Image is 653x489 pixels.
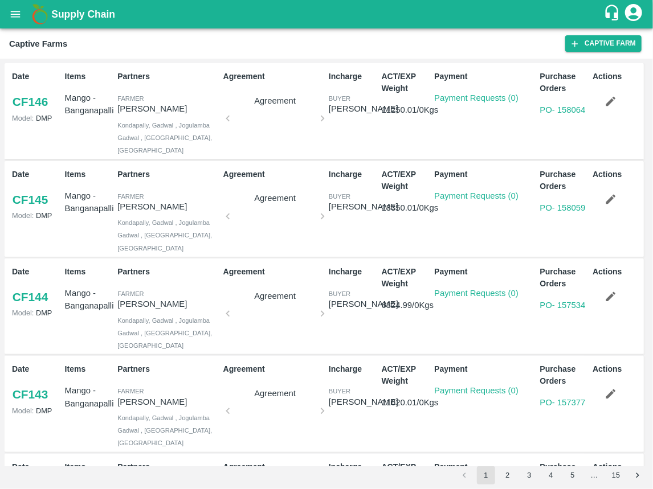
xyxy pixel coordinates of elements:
span: Model: [12,406,34,415]
div: account of current user [623,2,644,26]
span: Model: [12,211,34,220]
div: [PERSON_NAME] [329,102,398,115]
p: 6324.99 / 0 Kgs [382,299,430,311]
button: Go to page 4 [542,466,560,484]
p: Purchase Orders [540,461,589,485]
nav: pagination navigation [454,466,648,484]
p: Items [65,363,113,375]
span: Farmer [117,290,144,297]
p: Items [65,461,113,473]
p: Items [65,266,113,278]
p: Partners [117,169,218,180]
p: Date [12,266,60,278]
p: 11250.01 / 0 Kgs [382,104,430,116]
span: Farmer [117,388,144,395]
p: Incharge [329,169,377,180]
span: buyer [329,388,350,395]
a: CF143 [12,384,48,405]
a: PO- 157534 [540,301,586,310]
span: Kondapally, Gadwal , Jogulamba Gadwal , [GEOGRAPHIC_DATA], [GEOGRAPHIC_DATA] [117,317,212,350]
p: Agreement [232,192,318,204]
a: Captive Farm [565,35,642,52]
a: CF145 [12,190,48,210]
button: Go to page 2 [499,466,517,484]
p: ACT/EXP Weight [382,461,430,485]
p: [PERSON_NAME] [117,102,218,115]
a: PO- 158059 [540,203,586,212]
b: Supply Chain [51,9,115,20]
p: ACT/EXP Weight [382,169,430,192]
p: Actions [593,363,641,375]
p: Payment [434,461,535,473]
button: Go to next page [628,466,647,484]
a: PO- 157377 [540,398,586,407]
p: Actions [593,71,641,83]
p: Agreement [232,387,318,400]
p: DMP [12,405,60,416]
div: [PERSON_NAME] [329,396,398,408]
p: Items [65,71,113,83]
span: Kondapally, Gadwal , Jogulamba Gadwal , [GEOGRAPHIC_DATA], [GEOGRAPHIC_DATA] [117,219,212,252]
p: Agreement [232,290,318,302]
p: Actions [593,169,641,180]
p: Purchase Orders [540,71,589,94]
p: Mango - Banganapalli [65,384,113,410]
span: Model: [12,309,34,317]
p: Actions [593,461,641,473]
p: Agreement [223,461,324,473]
p: DMP [12,210,60,221]
p: Date [12,71,60,83]
p: Agreement [223,169,324,180]
a: Supply Chain [51,6,603,22]
a: Payment Requests (0) [434,386,519,395]
span: buyer [329,95,350,102]
span: Kondapally, Gadwal , Jogulamba Gadwal , [GEOGRAPHIC_DATA], [GEOGRAPHIC_DATA] [117,122,212,154]
button: page 1 [477,466,495,484]
div: … [585,470,603,481]
div: [PERSON_NAME] [329,200,398,213]
p: Purchase Orders [540,363,589,387]
p: Mango - Banganapalli [65,92,113,117]
div: [PERSON_NAME] [329,298,398,310]
a: Payment Requests (0) [434,93,519,102]
p: Date [12,363,60,375]
p: [PERSON_NAME] [117,298,218,310]
span: buyer [329,193,350,200]
p: ACT/EXP Weight [382,71,430,94]
p: Payment [434,169,535,180]
a: Payment Requests (0) [434,191,519,200]
p: Payment [434,266,535,278]
a: CF146 [12,92,48,112]
p: DMP [12,113,60,124]
p: Incharge [329,71,377,83]
div: customer-support [603,4,623,24]
p: ACT/EXP Weight [382,266,430,290]
button: open drawer [2,1,28,27]
p: Actions [593,266,641,278]
button: Go to page 5 [564,466,582,484]
a: PO- 158064 [540,105,586,114]
span: Model: [12,114,34,122]
p: ACT/EXP Weight [382,363,430,387]
p: Purchase Orders [540,266,589,290]
a: Payment Requests (0) [434,289,519,298]
span: buyer [329,290,350,297]
p: Agreement [223,266,324,278]
p: [PERSON_NAME] [117,396,218,408]
span: Farmer [117,193,144,200]
p: [PERSON_NAME] [117,200,218,213]
p: Agreement [223,71,324,83]
a: CF144 [12,287,48,307]
button: Go to page 15 [607,466,625,484]
p: Date [12,461,60,473]
p: Agreement [223,363,324,375]
p: Purchase Orders [540,169,589,192]
p: Agreement [232,94,318,107]
p: Payment [434,71,535,83]
button: Go to page 3 [520,466,538,484]
p: Partners [117,363,218,375]
p: 11620.01 / 0 Kgs [382,396,430,409]
div: Captive Farms [9,36,67,51]
p: 13350.01 / 0 Kgs [382,202,430,214]
p: Partners [117,266,218,278]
